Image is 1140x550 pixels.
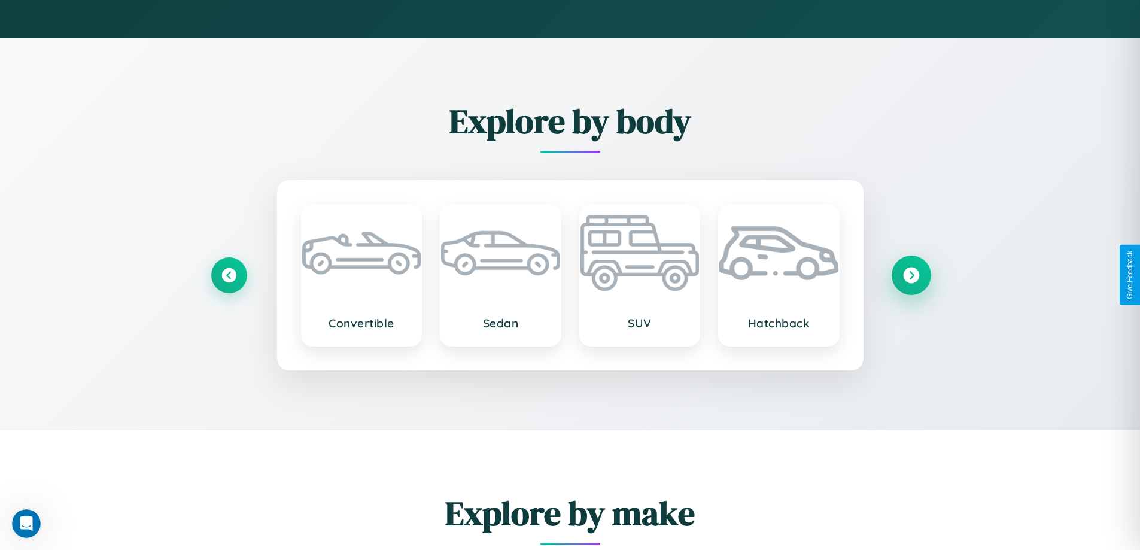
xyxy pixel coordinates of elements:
[211,98,929,144] h2: Explore by body
[1126,251,1134,299] div: Give Feedback
[592,316,688,330] h3: SUV
[12,509,41,538] iframe: Intercom live chat
[731,316,826,330] h3: Hatchback
[453,316,548,330] h3: Sedan
[211,490,929,536] h2: Explore by make
[314,316,409,330] h3: Convertible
